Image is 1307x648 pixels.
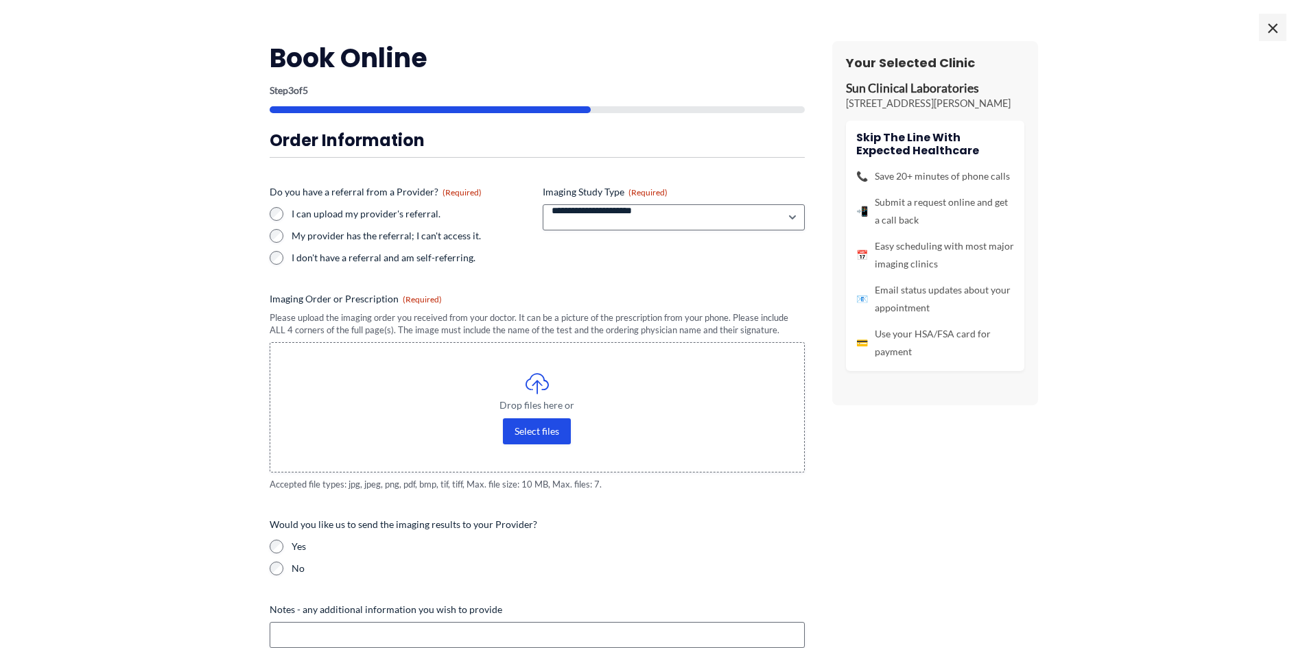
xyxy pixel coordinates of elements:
label: My provider has the referral; I can't access it. [292,229,532,243]
span: 📧 [856,290,868,308]
h3: Your Selected Clinic [846,55,1024,71]
h2: Book Online [270,41,805,75]
span: (Required) [628,187,668,197]
h3: Order Information [270,130,805,151]
span: (Required) [443,187,482,197]
button: select files, imaging order or prescription(required) [503,418,571,444]
legend: Do you have a referral from a Provider? [270,185,482,199]
label: No [292,562,805,575]
p: Step of [270,86,805,95]
li: Use your HSA/FSA card for payment [856,325,1014,361]
li: Email status updates about your appointment [856,281,1014,317]
span: 5 [303,84,308,96]
span: Drop files here or [298,400,777,410]
p: Sun Clinical Laboratories [846,81,1024,97]
li: Submit a request online and get a call back [856,193,1014,229]
h4: Skip the line with Expected Healthcare [856,131,1014,157]
li: Save 20+ minutes of phone calls [856,167,1014,185]
span: × [1259,14,1286,41]
span: 💳 [856,334,868,352]
label: I don't have a referral and am self-referring. [292,251,532,265]
div: Please upload the imaging order you received from your doctor. It can be a picture of the prescri... [270,311,805,337]
label: Yes [292,540,805,553]
legend: Would you like us to send the imaging results to your Provider? [270,518,537,531]
span: Accepted file types: jpg, jpeg, png, pdf, bmp, tif, tiff, Max. file size: 10 MB, Max. files: 7. [270,478,805,491]
span: 📲 [856,202,868,220]
span: 3 [288,84,294,96]
span: 📞 [856,167,868,185]
label: Imaging Order or Prescription [270,292,805,306]
label: Notes - any additional information you wish to provide [270,603,805,616]
p: [STREET_ADDRESS][PERSON_NAME] [846,97,1024,110]
li: Easy scheduling with most major imaging clinics [856,237,1014,273]
span: (Required) [403,294,442,304]
span: 📅 [856,246,868,264]
label: I can upload my provider's referral. [292,207,532,221]
label: Imaging Study Type [543,185,805,199]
